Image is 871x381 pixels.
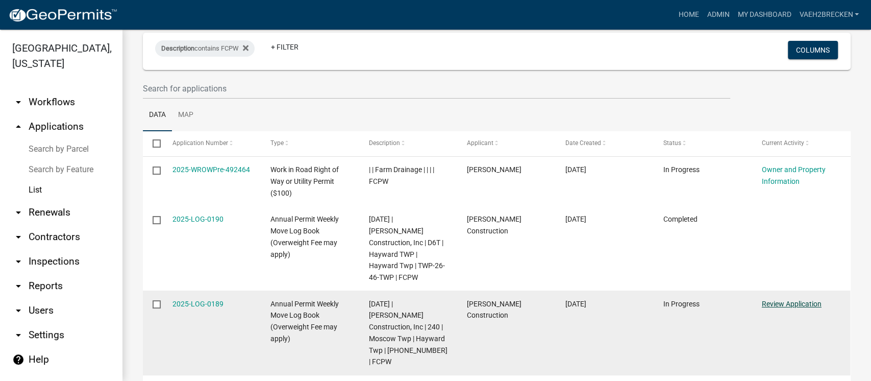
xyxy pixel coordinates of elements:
[565,300,586,308] span: 10/14/2025
[369,300,447,366] span: 10/14/2025 | Freeborn Construction, Inc | 240 | Moscow Twp | Hayward Twp | 104-25-26-46 | FCPW
[172,99,200,132] a: Map
[762,300,822,308] a: Review Application
[172,165,250,174] a: 2025-WROWPre-492464
[565,215,586,223] span: 10/14/2025
[467,215,521,235] span: Freeborn Construction
[155,40,255,57] div: contains FCPW
[467,139,493,147] span: Applicant
[172,215,223,223] a: 2025-LOG-0190
[762,165,826,185] a: Owner and Property Information
[143,78,730,99] input: Search for applications
[565,139,601,147] span: Date Created
[762,139,804,147] span: Current Activity
[270,139,284,147] span: Type
[752,131,850,156] datatable-header-cell: Current Activity
[12,304,24,317] i: arrow_drop_down
[674,5,703,25] a: Home
[467,165,521,174] span: Jared Knutson
[12,353,24,366] i: help
[263,38,307,56] a: + Filter
[161,44,194,52] span: Description
[369,139,400,147] span: Description
[565,165,586,174] span: 10/14/2025
[12,206,24,219] i: arrow_drop_down
[12,121,24,133] i: arrow_drop_up
[162,131,261,156] datatable-header-cell: Application Number
[369,215,445,281] span: 10/14/2025 | Freeborn Construction, Inc | D6T | Hayward TWP | Hayward Twp | TWP-26-46-TWP | FCPW
[663,215,698,223] span: Completed
[270,300,339,343] span: Annual Permit Weekly Move Log Book (Overweight Fee may apply)
[733,5,795,25] a: My Dashboard
[270,215,339,258] span: Annual Permit Weekly Move Log Book (Overweight Fee may apply)
[467,300,521,320] span: Freeborn Construction
[12,96,24,108] i: arrow_drop_down
[12,329,24,341] i: arrow_drop_down
[788,41,838,59] button: Columns
[12,255,24,268] i: arrow_drop_down
[795,5,863,25] a: vaeh2Brecken
[555,131,654,156] datatable-header-cell: Date Created
[663,139,681,147] span: Status
[663,165,700,174] span: In Progress
[369,165,434,185] span: | | Farm Drainage | | | | FCPW
[359,131,457,156] datatable-header-cell: Description
[261,131,359,156] datatable-header-cell: Type
[12,280,24,292] i: arrow_drop_down
[457,131,556,156] datatable-header-cell: Applicant
[143,131,162,156] datatable-header-cell: Select
[172,139,228,147] span: Application Number
[663,300,700,308] span: In Progress
[172,300,223,308] a: 2025-LOG-0189
[654,131,752,156] datatable-header-cell: Status
[143,99,172,132] a: Data
[270,165,339,197] span: Work in Road Right of Way or Utility Permit ($100)
[12,231,24,243] i: arrow_drop_down
[703,5,733,25] a: Admin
